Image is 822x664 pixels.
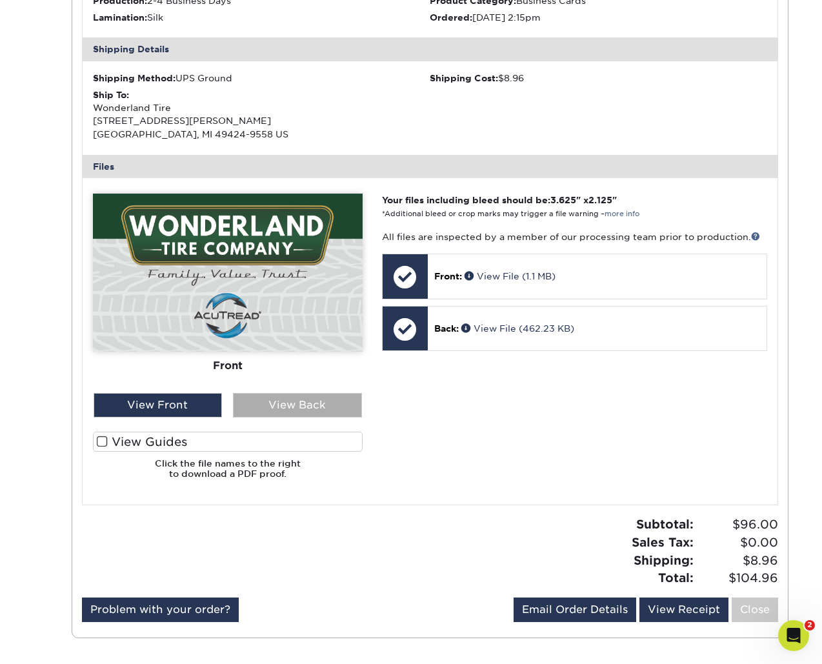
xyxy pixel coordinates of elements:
[697,569,778,587] span: $104.96
[697,534,778,552] span: $0.00
[639,598,728,622] a: View Receipt
[550,195,576,205] span: 3.625
[93,458,363,490] h6: Click the file names to the right to download a PDF proof.
[93,12,147,23] strong: Lamination:
[93,432,363,452] label: View Guides
[93,352,363,380] div: Front
[93,90,129,100] strong: Ship To:
[588,195,612,205] span: 2.125
[430,11,767,24] li: [DATE] 2:15pm
[465,271,556,281] a: View File (1.1 MB)
[3,625,110,659] iframe: Google Customer Reviews
[83,37,778,61] div: Shipping Details
[382,210,639,218] small: *Additional bleed or crop marks may trigger a file warning –
[658,570,694,585] strong: Total:
[732,598,778,622] a: Close
[430,12,472,23] strong: Ordered:
[632,535,694,549] strong: Sales Tax:
[93,11,430,24] li: Silk
[382,195,617,205] strong: Your files including bleed should be: " x "
[461,323,574,334] a: View File (462.23 KB)
[514,598,636,622] a: Email Order Details
[434,323,459,334] span: Back:
[82,598,239,622] a: Problem with your order?
[636,517,694,531] strong: Subtotal:
[233,393,362,418] div: View Back
[634,553,694,567] strong: Shipping:
[93,73,175,83] strong: Shipping Method:
[93,88,430,141] div: Wonderland Tire [STREET_ADDRESS][PERSON_NAME] [GEOGRAPHIC_DATA], MI 49424-9558 US
[605,210,639,218] a: more info
[778,620,809,651] iframe: Intercom live chat
[697,552,778,570] span: $8.96
[434,271,462,281] span: Front:
[83,155,778,178] div: Files
[430,72,767,85] div: $8.96
[697,516,778,534] span: $96.00
[94,393,223,418] div: View Front
[93,72,430,85] div: UPS Ground
[805,620,815,630] span: 2
[430,73,498,83] strong: Shipping Cost:
[382,230,767,243] p: All files are inspected by a member of our processing team prior to production.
